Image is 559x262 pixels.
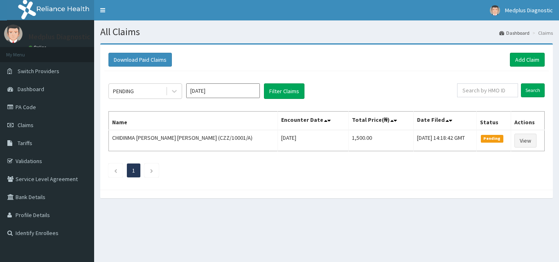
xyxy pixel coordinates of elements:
[481,135,503,142] span: Pending
[100,27,553,37] h1: All Claims
[530,29,553,36] li: Claims
[457,83,518,97] input: Search by HMO ID
[29,45,48,50] a: Online
[414,112,477,130] th: Date Filed
[264,83,304,99] button: Filter Claims
[476,112,511,130] th: Status
[278,112,348,130] th: Encounter Date
[278,130,348,151] td: [DATE]
[348,130,414,151] td: 1,500.00
[521,83,545,97] input: Search
[113,87,134,95] div: PENDING
[18,85,44,93] span: Dashboard
[511,112,545,130] th: Actions
[109,130,278,151] td: CHIDINMA [PERSON_NAME] [PERSON_NAME] (CZZ/10001/A)
[18,139,32,147] span: Tariffs
[4,25,23,43] img: User Image
[490,5,500,16] img: User Image
[514,134,536,148] a: View
[348,112,414,130] th: Total Price(₦)
[499,29,530,36] a: Dashboard
[150,167,153,174] a: Next page
[29,33,90,40] p: Medplus Diagnostic
[186,83,260,98] input: Select Month and Year
[414,130,477,151] td: [DATE] 14:18:42 GMT
[505,7,553,14] span: Medplus Diagnostic
[132,167,135,174] a: Page 1 is your current page
[510,53,545,67] a: Add Claim
[109,112,278,130] th: Name
[108,53,172,67] button: Download Paid Claims
[18,67,59,75] span: Switch Providers
[114,167,117,174] a: Previous page
[18,121,34,129] span: Claims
